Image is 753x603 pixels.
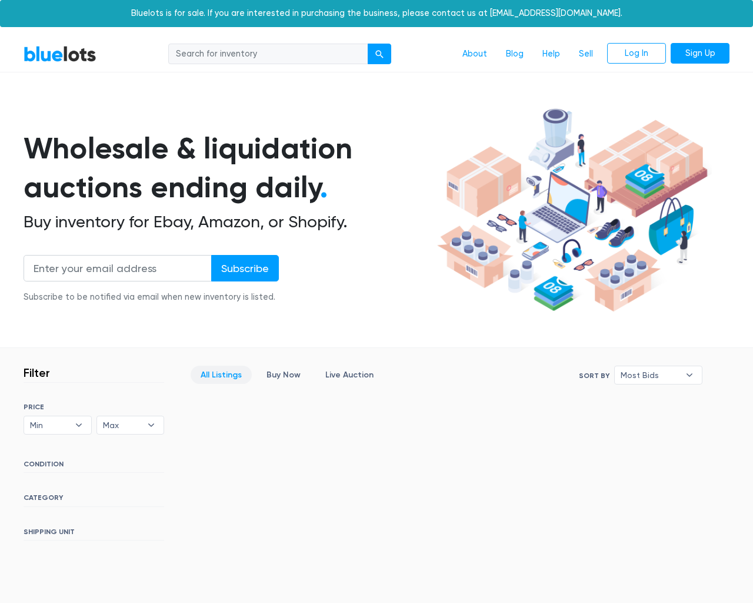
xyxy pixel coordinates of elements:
span: Most Bids [621,366,679,384]
a: Live Auction [315,366,384,384]
h6: CATEGORY [24,493,164,506]
input: Subscribe [211,255,279,281]
a: Buy Now [256,366,311,384]
img: hero-ee84e7d0318cb26816c560f6b4441b76977f77a177738b4e94f68c95b2b83dbb.png [433,103,712,317]
h6: PRICE [24,403,164,411]
span: Max [103,416,142,434]
h2: Buy inventory for Ebay, Amazon, or Shopify. [24,212,433,232]
a: Blog [497,43,533,65]
a: Log In [607,43,666,64]
b: ▾ [66,416,91,434]
a: About [453,43,497,65]
span: Min [30,416,69,434]
span: . [320,170,328,205]
a: Sign Up [671,43,729,64]
a: Help [533,43,569,65]
a: Sell [569,43,602,65]
h6: CONDITION [24,460,164,473]
input: Search for inventory [168,44,368,65]
label: Sort By [579,370,609,381]
input: Enter your email address [24,255,212,281]
b: ▾ [139,416,164,434]
b: ▾ [677,366,702,384]
h1: Wholesale & liquidation auctions ending daily [24,129,433,207]
a: All Listings [191,366,252,384]
div: Subscribe to be notified via email when new inventory is listed. [24,291,279,304]
a: BlueLots [24,45,96,62]
h3: Filter [24,366,50,380]
h6: SHIPPING UNIT [24,528,164,541]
